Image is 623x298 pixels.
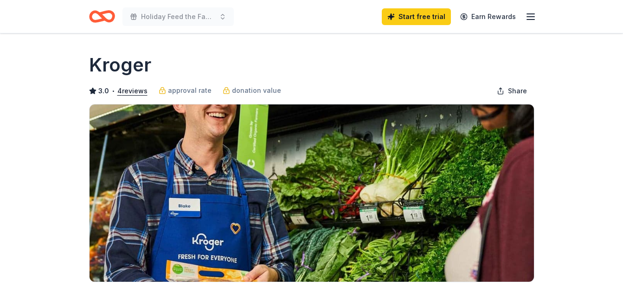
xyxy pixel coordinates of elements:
button: 4reviews [117,85,148,97]
span: approval rate [168,85,212,96]
span: Share [508,85,527,97]
a: Home [89,6,115,27]
span: donation value [232,85,281,96]
a: approval rate [159,85,212,96]
a: Earn Rewards [455,8,521,25]
button: Holiday Feed the Family [122,7,234,26]
img: Image for Kroger [90,104,534,282]
a: Start free trial [382,8,451,25]
a: donation value [223,85,281,96]
span: • [111,87,115,95]
span: 3.0 [98,85,109,97]
button: Share [489,82,534,100]
span: Holiday Feed the Family [141,11,215,22]
h1: Kroger [89,52,151,78]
